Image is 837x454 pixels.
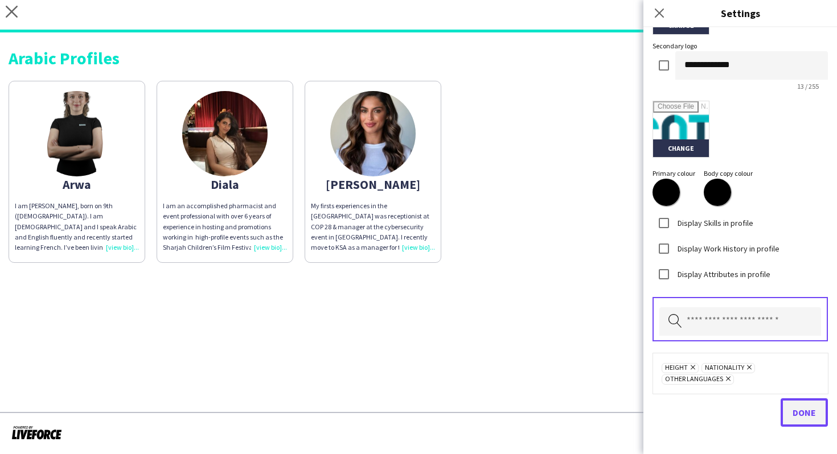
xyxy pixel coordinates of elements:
div: [PERSON_NAME] [311,179,435,189]
span: Height [665,364,688,373]
img: Powered by Liveforce [11,424,62,440]
div: My firsts experiences in the [GEOGRAPHIC_DATA] was receptionist at COP 28 & manager at the cybers... [311,201,435,253]
div: Diala [163,179,287,189]
img: thumb-6835419268c50.jpeg [182,91,268,176]
label: Display Work History in profile [675,243,779,253]
label: Secondary logo [653,42,697,50]
img: thumb-67ddc7e5ec702.jpeg [330,91,416,176]
span: Done [793,407,816,418]
div: I am an accomplished pharmacist and event professional with over 6 years of experience in hosting... [163,201,287,253]
span: 13 / 255 [788,82,828,90]
button: Done [781,398,828,427]
label: Body copy colour [704,169,753,178]
label: Primary colour [653,169,695,178]
label: Display Skills in profile [675,217,753,228]
span: Other languages [665,375,723,384]
div: I am [PERSON_NAME], born on 9th ([DEMOGRAPHIC_DATA]). I am [DEMOGRAPHIC_DATA] and I speak Arabic ... [15,201,139,253]
label: Display Attributes in profile [675,269,770,279]
div: Arwa [15,179,139,189]
h3: Settings [643,6,837,20]
span: Nationality [705,364,744,373]
img: thumb-2cbd1aa0-222b-491a-b57e-0efed587573d.png [34,91,120,176]
div: Arabic Profiles [9,49,828,67]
